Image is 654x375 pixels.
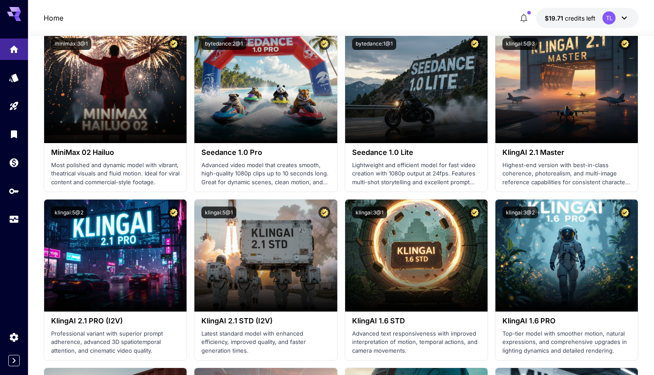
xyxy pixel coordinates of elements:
div: TL [602,11,616,25]
p: Advanced video model that creates smooth, high-quality 1080p clips up to 10 seconds long. Great f... [201,161,330,187]
button: minimax:3@1 [51,38,91,50]
p: Most polished and dynamic model with vibrant, theatrical visuals and fluid motion. Ideal for vira... [51,161,180,187]
button: Certified Model – Vetted for best performance and includes a commercial license. [168,207,180,218]
img: alt [495,31,638,143]
div: $19.71341 [545,14,595,23]
img: alt [345,200,488,312]
p: Latest standard model with enhanced efficiency, improved quality, and faster generation times. [201,329,330,355]
img: alt [194,31,337,143]
p: Professional variant with superior prompt adherence, advanced 3D spatiotemporal attention, and ci... [51,329,180,355]
button: klingai:5@3 [502,38,538,50]
div: Library [9,129,19,140]
img: alt [44,200,187,312]
h3: KlingAI 2.1 Master [502,148,631,157]
button: Expand sidebar [8,355,20,366]
span: credits left [565,14,595,22]
img: alt [495,200,638,312]
div: Usage [9,214,19,225]
div: Models [9,72,19,83]
a: Home [44,13,63,23]
div: Home [9,41,19,52]
button: klingai:5@2 [51,207,87,218]
button: klingai:3@1 [352,207,387,218]
button: Certified Model – Vetted for best performance and includes a commercial license. [318,38,330,50]
div: Settings [9,332,19,343]
button: bytedance:1@1 [352,38,396,50]
p: Highest-end version with best-in-class coherence, photorealism, and multi-image reference capabil... [502,161,631,187]
p: Advanced text responsiveness with improved interpretation of motion, temporal actions, and camera... [352,329,481,355]
button: Certified Model – Vetted for best performance and includes a commercial license. [168,38,180,50]
h3: KlingAI 1.6 STD [352,317,481,325]
img: alt [194,200,337,312]
button: Certified Model – Vetted for best performance and includes a commercial license. [318,207,330,218]
h3: KlingAI 2.1 PRO (I2V) [51,317,180,325]
nav: breadcrumb [44,13,63,23]
button: Certified Model – Vetted for best performance and includes a commercial license. [469,207,481,218]
button: Certified Model – Vetted for best performance and includes a commercial license. [619,38,631,50]
img: alt [345,31,488,143]
button: $19.71341TL [536,8,638,28]
div: API Keys [9,186,19,196]
button: klingai:3@2 [502,207,538,218]
img: alt [44,31,187,143]
h3: Seedance 1.0 Lite [352,148,481,157]
h3: KlingAI 2.1 STD (I2V) [201,317,330,325]
button: bytedance:2@1 [201,38,246,50]
div: Wallet [9,157,19,168]
button: klingai:5@1 [201,207,236,218]
button: Certified Model – Vetted for best performance and includes a commercial license. [469,38,481,50]
p: Top-tier model with smoother motion, natural expressions, and comprehensive upgrades in lighting ... [502,329,631,355]
div: Playground [9,101,19,112]
button: Certified Model – Vetted for best performance and includes a commercial license. [619,207,631,218]
span: $19.71 [545,14,565,22]
h3: KlingAI 1.6 PRO [502,317,631,325]
h3: Seedance 1.0 Pro [201,148,330,157]
p: Lightweight and efficient model for fast video creation with 1080p output at 24fps. Features mult... [352,161,481,187]
h3: MiniMax 02 Hailuo [51,148,180,157]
